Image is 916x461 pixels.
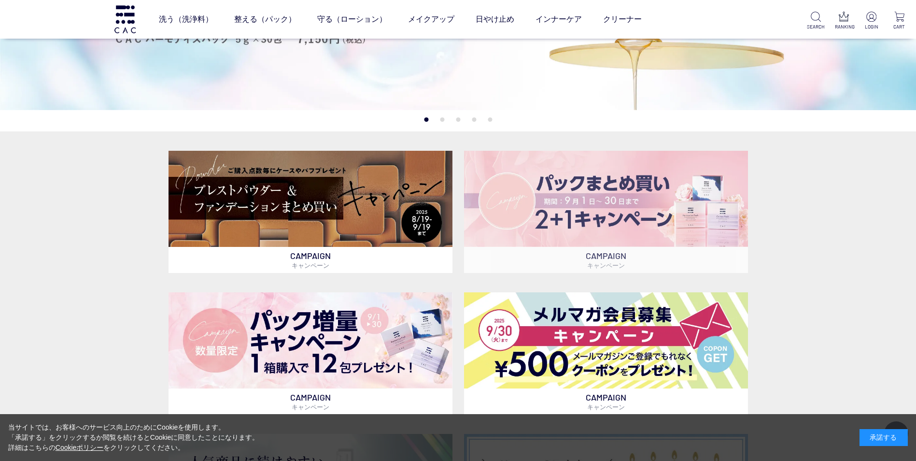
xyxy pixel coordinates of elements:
[807,12,825,30] a: SEARCH
[169,247,452,273] p: CAMPAIGN
[169,151,452,273] a: ベースメイクキャンペーン ベースメイクキャンペーン CAMPAIGNキャンペーン
[862,12,880,30] a: LOGIN
[464,292,748,415] a: メルマガ会員募集 メルマガ会員募集 CAMPAIGNキャンペーン
[464,151,748,273] a: パックキャンペーン2+1 パックキャンペーン2+1 CAMPAIGNキャンペーン
[860,429,908,446] div: 承諾する
[488,117,492,122] button: 5 of 5
[807,23,825,30] p: SEARCH
[56,444,104,451] a: Cookieポリシー
[8,422,259,453] div: 当サイトでは、お客様へのサービス向上のためにCookieを使用します。 「承諾する」をクリックするか閲覧を続けるとCookieに同意したことになります。 詳細はこちらの をクリックしてください。
[587,261,625,269] span: キャンペーン
[169,151,452,247] img: ベースメイクキャンペーン
[835,23,853,30] p: RANKING
[464,389,748,415] p: CAMPAIGN
[317,6,387,33] a: 守る（ローション）
[440,117,444,122] button: 2 of 5
[408,6,454,33] a: メイクアップ
[862,23,880,30] p: LOGIN
[472,117,476,122] button: 4 of 5
[456,117,460,122] button: 3 of 5
[464,292,748,389] img: メルマガ会員募集
[587,403,625,411] span: キャンペーン
[890,12,908,30] a: CART
[835,12,853,30] a: RANKING
[464,151,748,247] img: パックキャンペーン2+1
[169,292,452,389] img: パック増量キャンペーン
[292,403,329,411] span: キャンペーン
[234,6,296,33] a: 整える（パック）
[159,6,213,33] a: 洗う（洗浄料）
[464,247,748,273] p: CAMPAIGN
[424,117,428,122] button: 1 of 5
[169,292,452,415] a: パック増量キャンペーン パック増量キャンペーン CAMPAIGNキャンペーン
[890,23,908,30] p: CART
[536,6,582,33] a: インナーケア
[476,6,514,33] a: 日やけ止め
[169,389,452,415] p: CAMPAIGN
[113,5,137,33] img: logo
[603,6,642,33] a: クリーナー
[292,261,329,269] span: キャンペーン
